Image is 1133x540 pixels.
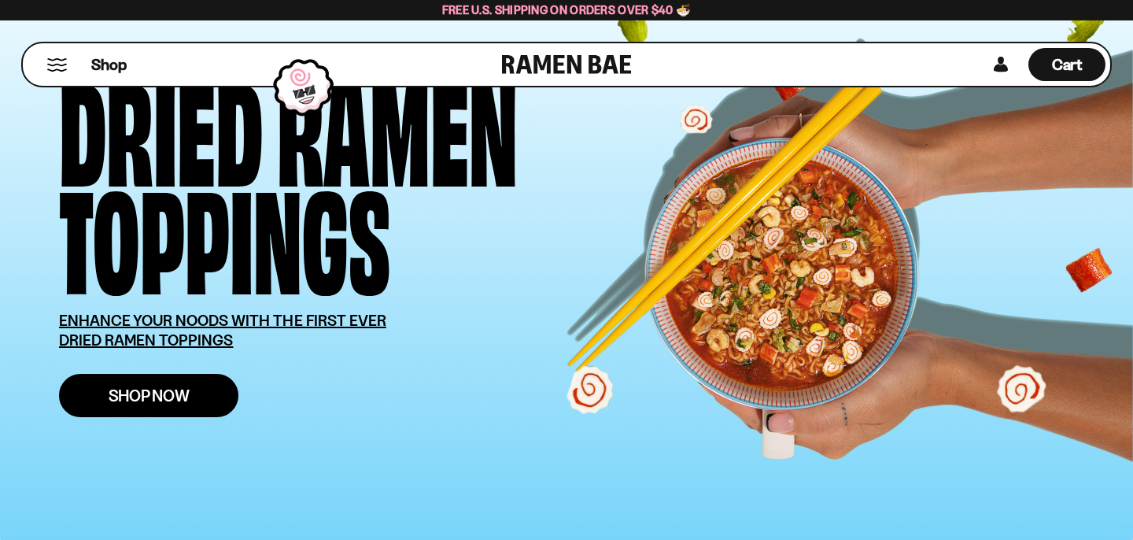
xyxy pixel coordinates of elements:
div: Dried [59,72,263,179]
span: Free U.S. Shipping on Orders over $40 🍜 [442,2,692,17]
span: Shop [91,54,127,76]
a: Shop Now [59,374,238,417]
a: Shop [91,48,127,81]
u: ENHANCE YOUR NOODS WITH THE FIRST EVER DRIED RAMEN TOPPINGS [59,311,386,350]
a: Cart [1028,43,1105,86]
span: Cart [1052,55,1083,74]
div: Toppings [59,179,390,287]
div: Ramen [277,72,518,179]
span: Shop Now [109,387,190,404]
button: Mobile Menu Trigger [46,58,68,72]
